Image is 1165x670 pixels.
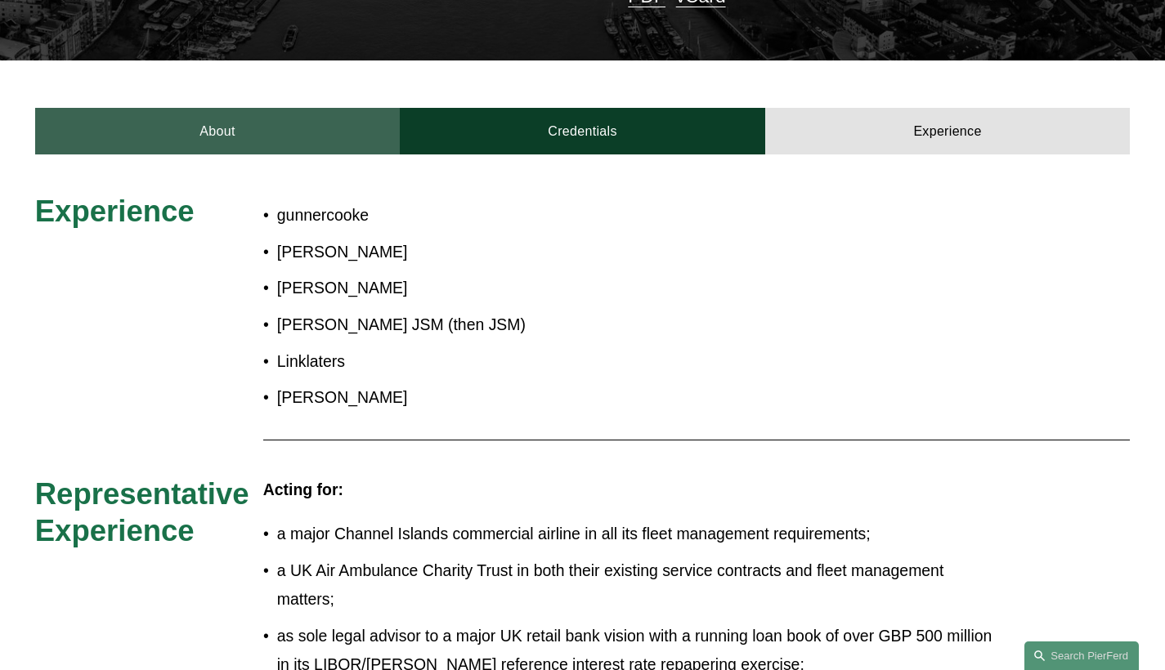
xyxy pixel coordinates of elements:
a: Search this site [1024,641,1139,670]
a: Credentials [400,108,765,155]
p: a UK Air Ambulance Charity Trust in both their existing service contracts and fleet management ma... [277,556,993,614]
p: [PERSON_NAME] JSM (then JSM) [277,310,993,339]
p: [PERSON_NAME] [277,274,993,302]
span: Representative Experience [35,477,258,547]
p: a major Channel Islands commercial airline in all its fleet management requirements; [277,520,993,548]
p: Linklaters [277,347,993,376]
strong: Acting for: [263,480,343,498]
p: [PERSON_NAME] [277,383,993,412]
span: Experience [35,194,195,228]
p: gunnercooke [277,201,993,230]
a: Experience [765,108,1131,155]
a: About [35,108,401,155]
p: [PERSON_NAME] [277,238,993,266]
